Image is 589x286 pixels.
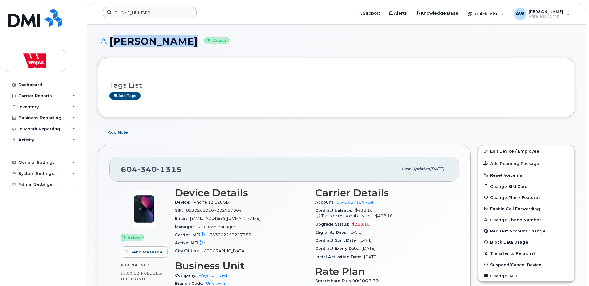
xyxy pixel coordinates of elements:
[175,200,193,205] span: Device
[478,259,574,270] button: Suspend/Cancel Device
[315,208,448,219] span: $438.16
[478,170,574,181] button: Reset Voicemail
[121,246,168,258] button: Send Message
[121,271,140,275] span: 10.00 GB
[98,36,574,47] h1: [PERSON_NAME]
[197,224,235,229] span: Unknown Manager
[175,240,208,245] span: Active IMEI
[490,262,541,267] span: Suspend/Cancel Device
[315,222,352,227] span: Upgrade Status
[478,181,574,192] button: Change SIM Card
[478,270,574,281] button: Change IMEI
[315,266,448,277] h3: Rate Plan
[315,187,448,198] h3: Carrier Details
[337,200,375,205] a: 0549687184 - Bell
[175,208,186,213] span: SIM
[352,222,370,227] span: $388.16
[130,249,163,255] span: Send Message
[483,161,539,167] span: Add Roaming Package
[478,192,574,203] button: Change Plan / Features
[359,238,373,243] span: [DATE]
[186,208,242,213] span: 89302610207202797004
[315,279,382,283] span: Smartshare Plus 90/10GB 36
[208,240,212,245] span: —
[175,216,190,221] span: Email
[98,127,133,138] button: Add Note
[210,232,251,237] span: 353202253217785
[490,206,540,211] span: Enable Call Forwarding
[364,254,377,259] span: [DATE]
[321,214,374,218] span: Transfer responsibility cost
[175,281,206,286] span: Branch Code
[109,92,141,100] a: Add tags
[202,249,245,253] span: [GEOGRAPHIC_DATA]
[315,254,364,259] span: Initial Activation Date
[190,216,260,221] span: [EMAIL_ADDRESS][DOMAIN_NAME]
[315,238,359,243] span: Contract Start Date
[121,165,182,174] span: 604
[490,195,541,200] span: Change Plan / Features
[349,230,362,235] span: [DATE]
[121,263,138,267] span: 3.16 GB
[315,200,337,205] span: Account
[315,230,349,235] span: Eligibility Date
[362,246,375,251] span: [DATE]
[108,129,128,135] span: Add Note
[138,165,157,174] span: 340
[375,214,393,218] span: $438.16
[109,81,563,89] h3: Tags List
[175,249,202,253] span: City Of Use
[175,273,199,278] span: Company
[175,260,308,271] h3: Business Unit
[193,200,229,205] span: iPhone 13 128GB
[157,165,182,174] span: 1315
[430,167,444,171] span: [DATE]
[199,273,227,278] a: Wajax Limited
[128,235,141,240] span: Active
[175,187,308,198] h3: Device Details
[315,208,355,213] span: Contract balance
[206,281,225,286] a: Unknown
[402,167,430,171] span: Last updated
[315,246,362,251] span: Contract Expiry Date
[478,248,574,259] button: Transfer to Personal
[138,263,150,267] span: used
[478,145,574,157] a: Edit Device / Employee
[478,225,574,236] button: Request Account Change
[175,232,210,237] span: Carrier IMEI
[121,271,162,281] span: included this month
[478,157,574,170] button: Add Roaming Package
[478,203,574,214] button: Enable Call Forwarding
[125,190,163,227] img: image20231002-3703462-1ig824h.jpeg
[478,214,574,225] button: Change Phone Number
[175,224,197,229] span: Manager
[204,37,229,44] small: Active
[478,236,574,248] button: Block Data Usage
